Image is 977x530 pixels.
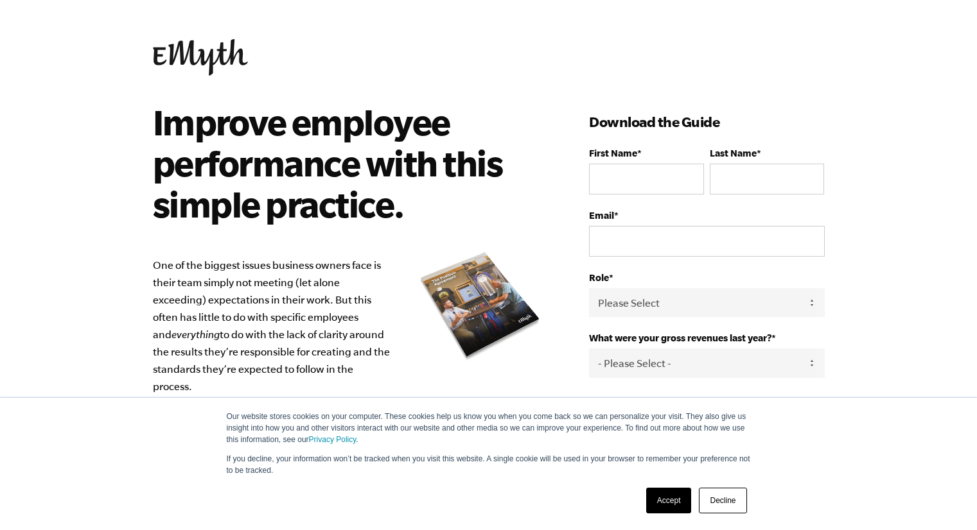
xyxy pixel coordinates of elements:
h3: Download the Guide [589,112,824,132]
a: Decline [699,488,746,513]
i: everything [172,329,220,340]
h2: Improve employee performance with this simple practice. [153,101,533,225]
span: Email [589,210,614,221]
p: If you decline, your information won’t be tracked when you visit this website. A single cookie wi... [227,453,751,476]
p: Our website stores cookies on your computer. These cookies help us know you when you come back so... [227,411,751,445]
a: Privacy Policy [309,435,356,444]
span: Role [589,272,609,283]
p: [PERSON_NAME] needs the contact information you provide to us to contact you about our products a... [589,393,824,470]
img: e-myth position contract position agreement guide [409,245,550,369]
a: Accept [646,488,692,513]
span: First Name [589,148,637,158]
img: EMyth [153,39,248,76]
span: What were your gross revenues last year? [589,332,771,343]
span: Last Name [710,148,757,158]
